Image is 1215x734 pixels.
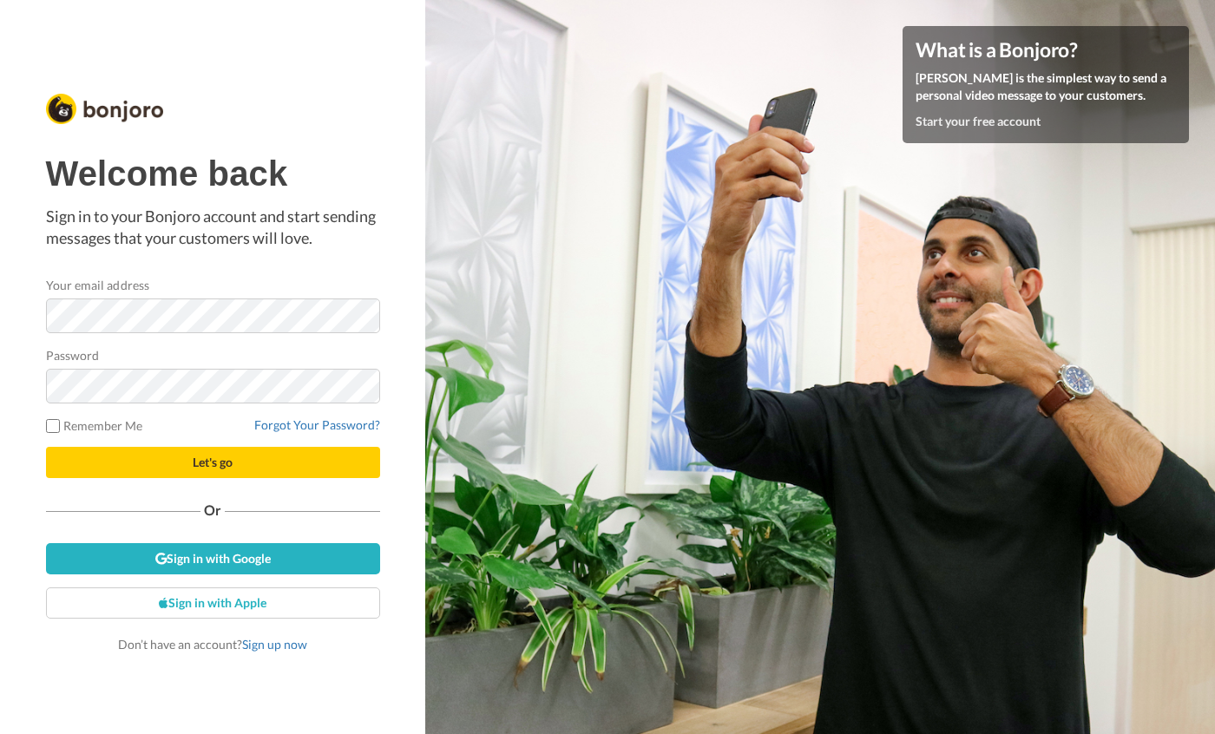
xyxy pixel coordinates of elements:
span: Don’t have an account? [118,637,307,652]
label: Remember Me [46,416,143,435]
label: Password [46,346,100,364]
p: Sign in to your Bonjoro account and start sending messages that your customers will love. [46,206,380,250]
label: Your email address [46,276,149,294]
a: Sign up now [242,637,307,652]
a: Forgot Your Password? [254,417,380,432]
h4: What is a Bonjoro? [916,39,1176,61]
a: Sign in with Apple [46,587,380,619]
span: Or [200,504,225,516]
a: Sign in with Google [46,543,380,574]
button: Let's go [46,447,380,478]
span: Let's go [193,455,233,469]
p: [PERSON_NAME] is the simplest way to send a personal video message to your customers. [916,69,1176,104]
input: Remember Me [46,419,60,433]
h1: Welcome back [46,154,380,193]
a: Start your free account [916,114,1041,128]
